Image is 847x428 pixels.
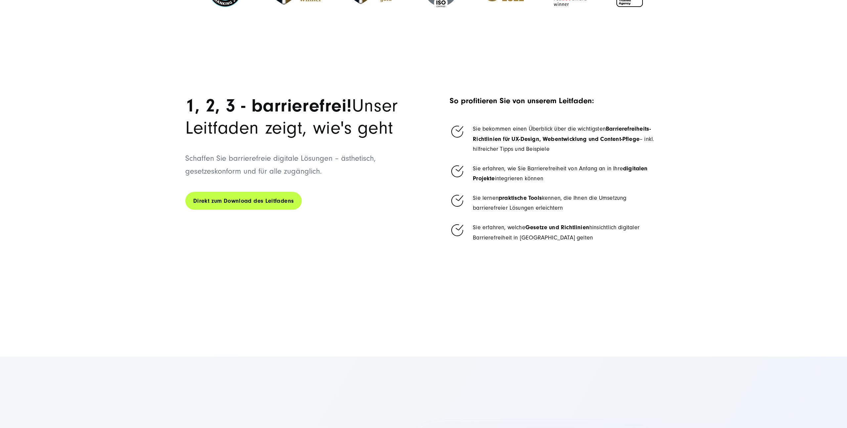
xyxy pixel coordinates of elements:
strong: So profitieren Sie von unserem Leitfaden: [450,96,594,105]
strong: 1, 2, 3 - barrierefrei! [185,95,352,116]
li: Sie erfahren, wie Sie Barrierefreiheit von Anfang an in Ihre integrieren können [450,164,662,184]
li: Sie lernen kennen, die Ihnen die Umsetzung barrierefreier Lösungen erleichtern [450,193,662,213]
p: Schaffen Sie barrierefreie digitale Lösungen – ästhetisch, gesetzeskonform und für alle zugänglich. [185,152,419,178]
a: Direkt zum Download des Leitfadens [185,192,302,210]
li: Sie erfahren, welche hinsichtlich digitaler Barrierefreiheit in [GEOGRAPHIC_DATA] gelten [450,223,662,243]
strong: praktische Tools [499,194,542,201]
strong: Barrierefreiheits-Richtlinien für UX-Design, Webentwicklung und Content-Pflege [473,125,651,143]
li: Sie bekommen einen Überblick über die wichtigsten – inkl. hilfreicher Tipps und Beispiele [450,124,662,154]
strong: Gesetze und Richtlinien [525,224,589,231]
h2: Unser Leitfaden zeigt, wie's geht [185,95,419,139]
